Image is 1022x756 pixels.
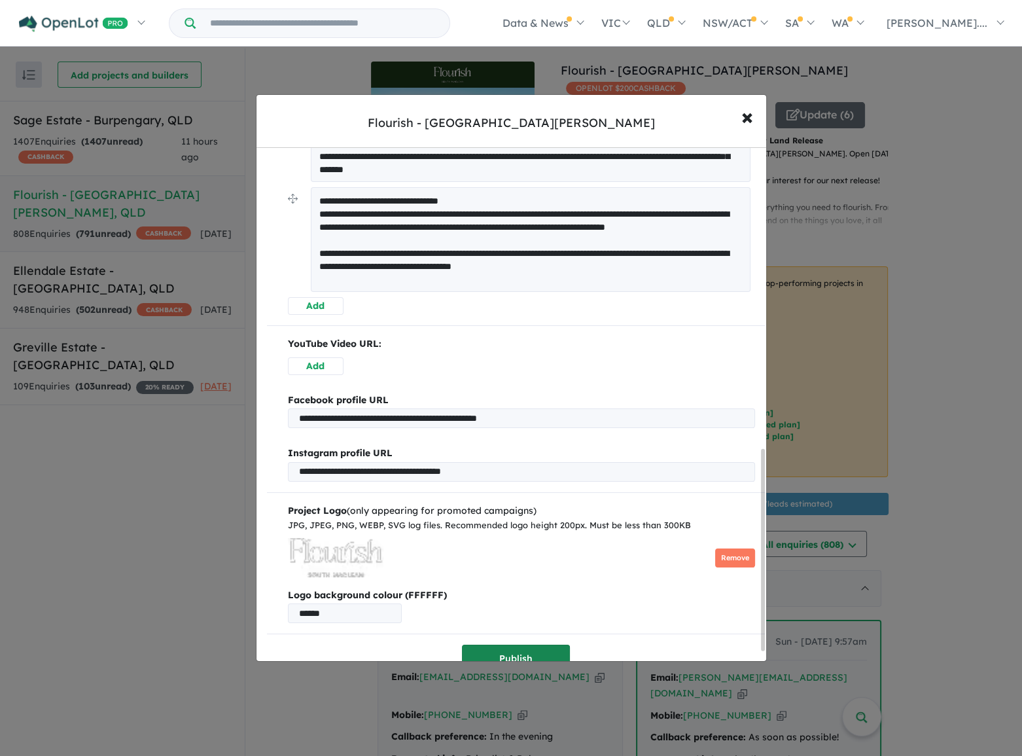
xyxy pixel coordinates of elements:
[198,9,447,37] input: Try estate name, suburb, builder or developer
[288,297,344,315] button: Add
[741,102,753,130] span: ×
[288,518,755,533] div: JPG, JPEG, PNG, WEBP, SVG log files. Recommended logo height 200px. Must be less than 300KB
[288,538,383,577] img: Flourish%20-%20South%20Maclean%20Logo.png
[462,645,570,673] button: Publish
[288,336,755,352] p: YouTube Video URL:
[288,588,755,603] b: Logo background colour (FFFFFF)
[368,115,655,132] div: Flourish - [GEOGRAPHIC_DATA][PERSON_NAME]
[288,394,389,406] b: Facebook profile URL
[715,549,755,567] button: Remove
[288,503,755,519] div: (only appearing for promoted campaigns)
[288,447,393,459] b: Instagram profile URL
[887,16,987,29] span: [PERSON_NAME]....
[288,505,347,516] b: Project Logo
[19,16,128,32] img: Openlot PRO Logo White
[288,357,344,375] button: Add
[288,194,298,204] img: drag.svg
